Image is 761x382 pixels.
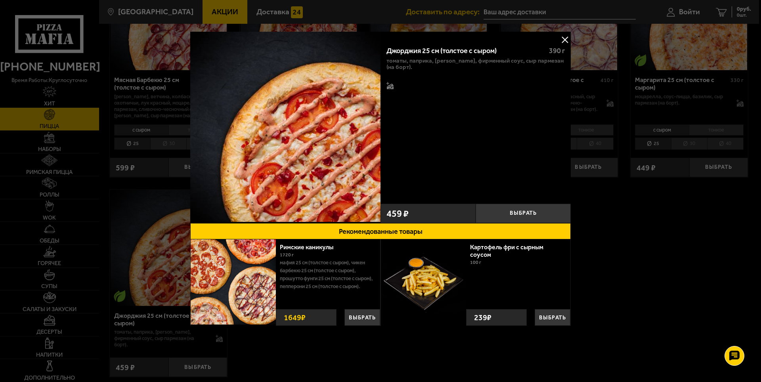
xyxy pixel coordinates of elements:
[344,309,380,326] button: Выбрать
[280,259,374,290] p: Мафия 25 см (толстое с сыром), Чикен Барбекю 25 см (толстое с сыром), Прошутто Фунги 25 см (толст...
[190,223,571,239] button: Рекомендованные товары
[472,309,493,325] strong: 239 ₽
[386,57,565,70] p: томаты, паприка, [PERSON_NAME], фирменный соус, сыр пармезан (на борт).
[282,309,308,325] strong: 1649 ₽
[190,32,380,223] a: Джорджия 25 см (толстое с сыром)
[386,209,409,218] span: 459 ₽
[476,204,571,223] button: Выбрать
[535,309,570,326] button: Выбрать
[190,32,380,222] img: Джорджия 25 см (толстое с сыром)
[386,47,542,55] div: Джорджия 25 см (толстое с сыром)
[549,46,565,55] span: 390 г
[280,252,294,258] span: 1720 г
[280,243,341,251] a: Римские каникулы
[470,243,543,258] a: Картофель фри с сырным соусом
[470,260,481,265] span: 100 г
